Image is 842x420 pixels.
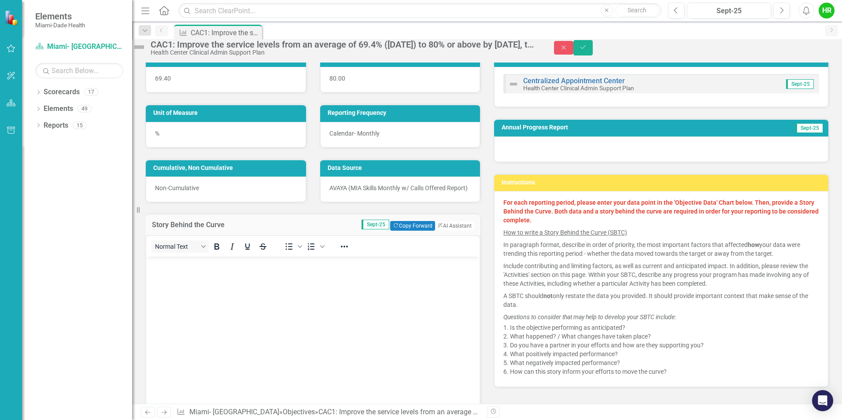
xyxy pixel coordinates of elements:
span: Sept-25 [786,79,814,89]
h3: Annual Progress Report [502,124,727,131]
span: AVAYA (MIA Skills Monthly w/ Calls Offered Report) [329,184,468,192]
img: ClearPoint Strategy [4,10,20,25]
button: Italic [225,240,240,253]
span: Non-Cumulative [155,184,199,192]
span: Sept-25 [362,220,389,229]
button: Strikethrough [255,240,270,253]
a: Centralized Appointment Center [523,77,625,85]
li: Is the objective performing as anticipated? [510,323,819,332]
a: Elements [44,104,73,114]
input: Search ClearPoint... [178,3,661,18]
p: In paragraph format, describe in order of priority, the most important factors that affected your... [503,239,819,260]
li: What positively impacted performance? [510,350,819,358]
div: CAC1: Improve the service levels from an average of 69.4% ([DATE]) to 80% or above by [DATE], to ... [318,408,707,416]
div: Calendar- Monthly [320,122,480,147]
button: AI Assistant [435,221,474,230]
h3: Reporting Frequency [328,110,476,116]
button: Underline [240,240,255,253]
p: Include contributing and limiting factors, as well as current and anticipated impact. In addition... [503,260,819,290]
iframe: Rich Text Area [146,257,480,410]
button: Reveal or hide additional toolbar items [337,240,352,253]
li: What happened? / What changes have taken place? [510,332,819,341]
span: Search [628,7,646,14]
img: Not Defined [132,40,146,54]
img: Not Defined [508,79,519,89]
div: Numbered list [304,240,326,253]
a: Reports [44,121,68,131]
div: Sept-25 [690,6,768,16]
span: % [155,130,159,137]
small: Health Center Clinical Admin Support Plan [523,85,634,92]
a: Objectives [283,408,315,416]
h3: Cumulative, Non Cumulative [153,165,302,171]
span: 80.00 [329,75,345,82]
span: Normal Text [155,243,198,250]
a: Miami- [GEOGRAPHIC_DATA] [189,408,279,416]
button: Bold [209,240,224,253]
button: Block Normal Text [151,240,209,253]
small: Miami-Dade Health [35,22,85,29]
div: Bullet list [281,240,303,253]
h3: Story Behind the Curve [152,221,278,229]
span: Sept-25 [795,123,823,133]
a: Miami- [GEOGRAPHIC_DATA] [35,42,123,52]
li: Do you have a partner in your efforts and how are they supporting you? [510,341,819,350]
h3: Data Source [328,165,476,171]
li: What negatively impacted performance? [510,358,819,367]
div: 15 [73,122,87,129]
p: A SBTC should only restate the data you provided. It should provide important context that make s... [503,290,819,311]
span: Elements [35,11,85,22]
span: 69.40 [155,75,171,82]
em: Questions to consider that may help to develop your SBTC include: [503,313,676,321]
a: Scorecards [44,87,80,97]
div: Open Intercom Messenger [812,390,833,411]
div: » » [177,407,480,417]
strong: how [748,241,759,248]
input: Search Below... [35,63,123,78]
div: Health Center Clinical Admin Support Plan [151,49,536,56]
div: CAC1: Improve the service levels from an average of 69.4% ([DATE]) to 80% or above by [DATE], to ... [191,27,260,38]
button: Copy Forward [390,221,435,231]
li: How can this story inform your efforts to move the curve? [510,367,819,376]
button: HR [819,3,835,18]
h3: Instructions [502,179,824,186]
div: 17 [84,88,98,96]
strong: For each reporting period, please enter your data point in the 'Objective Data' Chart below. Then... [503,199,819,224]
button: Search [615,4,659,17]
h3: Unit of Measure [153,110,302,116]
u: How to write a Story Behind the Curve (SBTC) [503,229,627,236]
strong: not [543,292,553,299]
button: Sept-25 [687,3,771,18]
div: 49 [78,105,92,113]
div: CAC1: Improve the service levels from an average of 69.4% ([DATE]) to 80% or above by [DATE], to ... [151,40,536,49]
